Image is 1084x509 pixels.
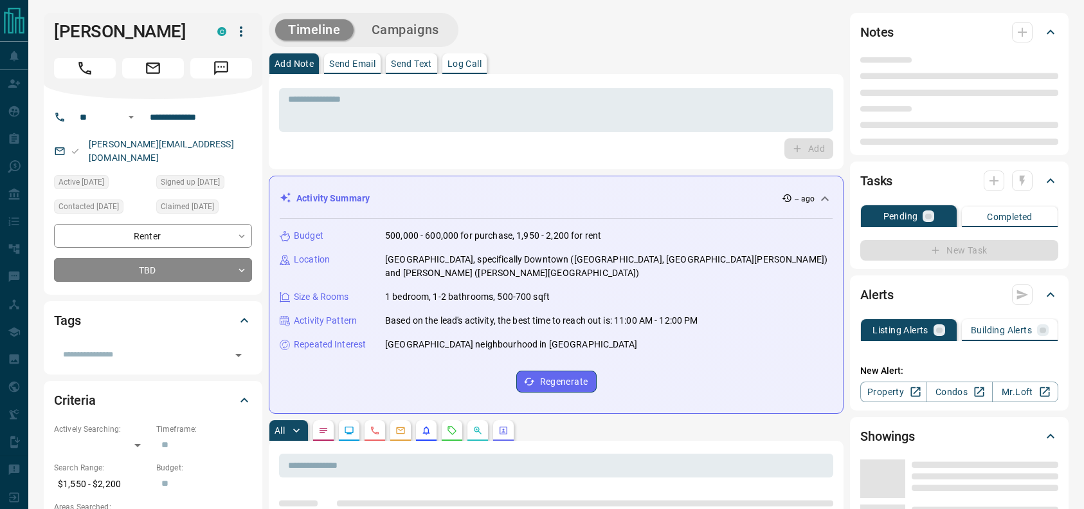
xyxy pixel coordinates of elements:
[992,382,1058,402] a: Mr.Loft
[294,253,330,266] p: Location
[54,305,252,336] div: Tags
[59,176,104,189] span: Active [DATE]
[294,229,323,243] p: Budget
[421,425,431,436] svg: Listing Alerts
[294,290,349,304] p: Size & Rooms
[498,425,509,436] svg: Agent Actions
[385,290,550,304] p: 1 bedroom, 1-2 bathrooms, 500-700 sqft
[161,200,214,213] span: Claimed [DATE]
[860,17,1058,48] div: Notes
[385,338,637,351] p: [GEOGRAPHIC_DATA] neighbourhood in [GEOGRAPHIC_DATA]
[54,21,198,42] h1: [PERSON_NAME]
[860,171,892,191] h2: Tasks
[318,425,329,436] svg: Notes
[872,326,928,335] p: Listing Alerts
[156,199,252,217] div: Fri Aug 08 2025
[294,338,366,351] p: Repeated Interest
[294,314,357,328] p: Activity Pattern
[161,176,220,189] span: Signed up [DATE]
[156,175,252,193] div: Fri Aug 08 2025
[860,22,894,42] h2: Notes
[795,193,815,205] p: -- ago
[516,371,597,393] button: Regenerate
[370,425,380,436] svg: Calls
[156,462,252,474] p: Budget:
[54,175,150,193] div: Fri Aug 08 2025
[230,346,248,364] button: Open
[385,253,833,280] p: [GEOGRAPHIC_DATA], specifically Downtown ([GEOGRAPHIC_DATA], [GEOGRAPHIC_DATA][PERSON_NAME]) and ...
[275,426,285,435] p: All
[54,258,252,282] div: TBD
[280,187,833,210] div: Activity Summary-- ago
[926,382,992,402] a: Condos
[89,139,234,163] a: [PERSON_NAME][EMAIL_ADDRESS][DOMAIN_NAME]
[860,364,1058,378] p: New Alert:
[860,426,915,447] h2: Showings
[860,284,894,305] h2: Alerts
[329,59,375,68] p: Send Email
[54,462,150,474] p: Search Range:
[385,229,601,243] p: 500,000 - 600,000 for purchase, 1,950 - 2,200 for rent
[190,58,252,79] span: Message
[54,474,150,495] p: $1,550 - $2,200
[54,390,96,411] h2: Criteria
[971,326,1032,335] p: Building Alerts
[217,27,226,36] div: condos.ca
[275,59,314,68] p: Add Note
[54,58,116,79] span: Call
[54,224,252,248] div: Renter
[59,200,119,213] span: Contacted [DATE]
[344,425,354,436] svg: Lead Browsing Activity
[385,314,698,328] p: Based on the lead's activity, the best time to reach out is: 11:00 AM - 12:00 PM
[359,19,452,41] button: Campaigns
[860,382,926,402] a: Property
[275,19,354,41] button: Timeline
[71,147,80,156] svg: Email Valid
[54,423,150,435] p: Actively Searching:
[447,59,482,68] p: Log Call
[987,212,1033,221] p: Completed
[123,109,139,125] button: Open
[54,385,252,416] div: Criteria
[473,425,483,436] svg: Opportunities
[447,425,457,436] svg: Requests
[860,421,1058,452] div: Showings
[54,310,80,331] h2: Tags
[122,58,184,79] span: Email
[395,425,406,436] svg: Emails
[860,279,1058,310] div: Alerts
[156,423,252,435] p: Timeframe:
[391,59,432,68] p: Send Text
[860,165,1058,196] div: Tasks
[883,212,918,221] p: Pending
[296,192,370,205] p: Activity Summary
[54,199,150,217] div: Fri Aug 08 2025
